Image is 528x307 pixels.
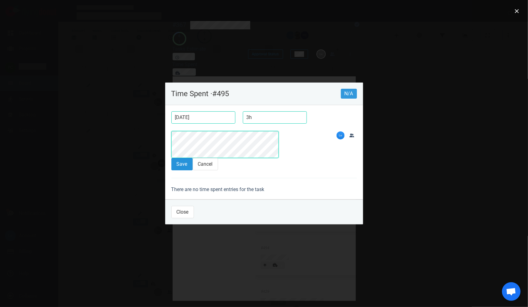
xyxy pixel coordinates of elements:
button: Save [171,158,193,170]
input: Duration [243,111,307,124]
input: Day [171,111,235,124]
button: close [512,6,522,16]
div: Open de chat [502,282,521,301]
img: 26 [337,131,345,139]
button: Close [171,206,194,218]
span: N/A [341,89,357,99]
button: Cancel [193,158,218,170]
div: There are no time spent entries for the task [171,186,357,193]
p: Time Spent · #495 [171,90,341,97]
